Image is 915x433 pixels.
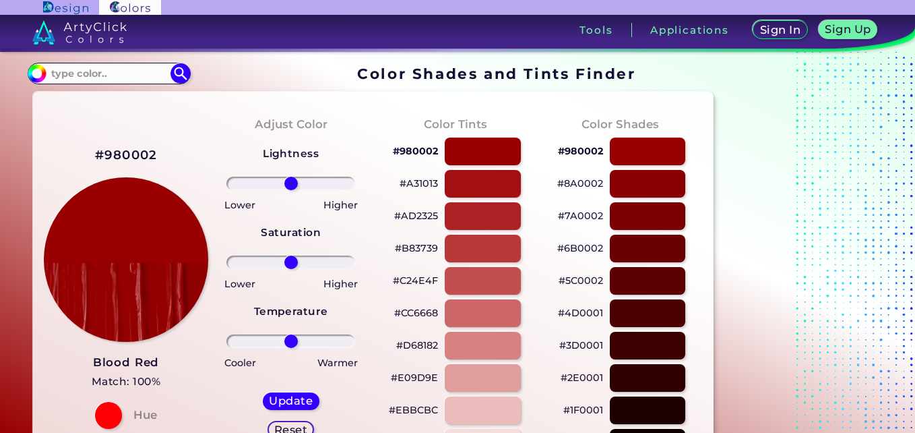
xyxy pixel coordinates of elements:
p: #2E0001 [561,370,603,386]
p: Higher [323,276,358,292]
h3: Tools [579,25,612,35]
h5: Sign In [761,25,798,35]
strong: Lightness [263,147,319,160]
p: Warmer [317,355,358,371]
p: #6B0002 [557,240,603,256]
p: #980002 [558,143,603,159]
p: #5C0002 [559,272,603,289]
img: logo_artyclick_colors_white.svg [32,20,127,45]
h5: Sign Up [827,24,869,34]
h4: Color Tints [424,115,487,134]
p: #D68182 [396,337,438,353]
h4: Hue [133,405,157,425]
p: #CC6668 [394,305,438,321]
p: #4D0001 [558,305,603,321]
p: Lower [224,197,255,213]
input: type color.. [46,64,172,82]
p: #C24E4F [393,272,438,289]
a: Sign In [755,22,805,39]
p: #EBBCBC [389,402,438,418]
p: #E09D9E [391,370,438,386]
h2: #980002 [95,146,158,164]
a: Blood Red Match: 100% [92,353,160,391]
strong: Temperature [254,305,328,318]
p: #AD2325 [394,208,438,224]
p: Lower [224,276,255,292]
p: #8A0002 [557,175,603,192]
p: Cooler [224,355,256,371]
p: Higher [323,197,358,213]
h4: Color Shades [581,115,659,134]
h5: Update [271,396,311,406]
strong: Saturation [261,226,321,239]
h5: Match: 100% [92,373,160,391]
h3: Blood Red [92,355,160,371]
img: paint_stamp_2_half.png [44,177,208,342]
h1: Color Shades and Tints Finder [357,63,635,84]
p: #B83739 [395,240,438,256]
p: #1F0001 [563,402,603,418]
a: Sign Up [821,22,875,39]
p: #980002 [393,143,438,159]
h4: Adjust Color [255,115,327,134]
p: #3D0001 [559,337,603,353]
img: icon search [170,63,191,84]
p: #A31013 [400,175,438,192]
h3: Applications [650,25,729,35]
p: #7A0002 [558,208,603,224]
img: ArtyClick Design logo [43,1,88,14]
